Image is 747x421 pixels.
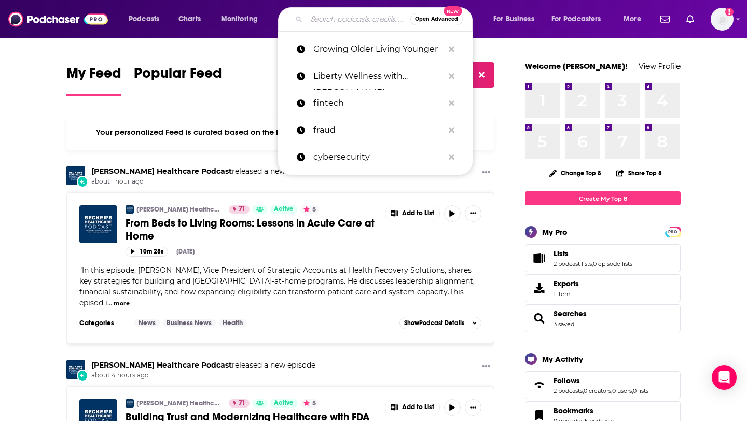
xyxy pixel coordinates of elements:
[313,117,444,144] p: fraud
[529,311,549,326] a: Searches
[554,279,579,288] span: Exports
[66,64,121,96] a: My Feed
[107,298,112,307] span: ...
[77,370,88,381] div: New Episode
[278,90,473,117] a: fintech
[385,399,439,416] button: Show More Button
[136,205,222,214] a: [PERSON_NAME] Healthcare Podcast
[91,166,315,176] h3: released a new episode
[415,17,458,22] span: Open Advanced
[711,8,734,31] span: Logged in as notablypr2
[725,8,734,16] svg: Add a profile image
[611,387,612,395] span: ,
[667,228,679,235] a: PRO
[667,228,679,236] span: PRO
[593,260,632,268] a: 0 episode lists
[402,403,434,411] span: Add to List
[300,399,319,408] button: 5
[554,309,587,318] a: Searches
[612,387,632,395] a: 0 users
[656,10,674,28] a: Show notifications dropdown
[313,90,444,117] p: fintech
[307,11,410,27] input: Search podcasts, credits, & more...
[554,376,580,385] span: Follows
[529,378,549,392] a: Follows
[91,371,315,380] span: about 4 hours ago
[66,115,494,150] div: Your personalized Feed is curated based on the Podcasts, Creators, Users, and Lists that you Follow.
[91,166,232,176] a: Becker’s Healthcare Podcast
[554,249,569,258] span: Lists
[404,319,464,327] span: Show Podcast Details
[134,319,160,327] a: News
[66,166,85,185] img: Becker’s Healthcare Podcast
[616,11,654,27] button: open menu
[229,399,250,408] a: 71
[465,399,481,416] button: Show More Button
[554,249,632,258] a: Lists
[126,399,134,408] img: Becker’s Healthcare Podcast
[592,260,593,268] span: ,
[288,7,482,31] div: Search podcasts, credits, & more...
[543,166,607,179] button: Change Top 8
[66,64,121,88] span: My Feed
[313,63,444,90] p: Liberty Wellness with Rebecca Stuart
[583,387,584,395] span: ,
[79,265,475,307] span: In this episode, [PERSON_NAME], Vice President of Strategic Accounts at Health Recovery Solutions...
[278,117,473,144] a: fraud
[126,205,134,214] img: Becker’s Healthcare Podcast
[478,360,494,373] button: Show More Button
[126,217,375,243] span: From Beds to Living Rooms: Lessons in Acute Care at Home
[525,274,681,302] a: Exports
[300,205,319,214] button: 5
[313,36,444,63] p: Growing Older Living Younger
[8,9,108,29] img: Podchaser - Follow, Share and Rate Podcasts
[529,251,549,265] a: Lists
[542,354,583,364] div: My Activity
[554,387,583,395] a: 2 podcasts
[525,244,681,272] span: Lists
[278,63,473,90] a: Liberty Wellness with [PERSON_NAME]
[711,8,734,31] img: User Profile
[66,360,85,379] img: Becker’s Healthcare Podcast
[639,61,681,71] a: View Profile
[134,64,222,96] a: Popular Feed
[554,260,592,268] a: 2 podcast lists
[551,12,601,26] span: For Podcasters
[79,265,475,307] span: "
[529,281,549,296] span: Exports
[79,205,117,243] a: From Beds to Living Rooms: Lessons in Acute Care at Home
[525,191,681,205] a: Create My Top 8
[633,387,648,395] a: 0 lists
[136,399,222,408] a: [PERSON_NAME] Healthcare Podcast
[126,217,378,243] a: From Beds to Living Rooms: Lessons in Acute Care at Home
[554,290,579,298] span: 1 item
[79,319,126,327] h3: Categories
[239,398,245,409] span: 71
[545,11,616,27] button: open menu
[525,304,681,332] span: Searches
[616,163,662,183] button: Share Top 8
[493,12,534,26] span: For Business
[270,205,298,214] a: Active
[525,371,681,399] span: Follows
[214,11,271,27] button: open menu
[91,177,315,186] span: about 1 hour ago
[129,12,159,26] span: Podcasts
[682,10,698,28] a: Show notifications dropdown
[554,320,574,328] a: 3 saved
[542,227,568,237] div: My Pro
[712,365,737,390] div: Open Intercom Messenger
[624,12,641,26] span: More
[134,64,222,88] span: Popular Feed
[554,376,648,385] a: Follows
[91,360,232,370] a: Becker’s Healthcare Podcast
[274,398,294,409] span: Active
[77,176,88,187] div: New Episode
[313,144,444,171] p: cybersecurity
[176,248,195,255] div: [DATE]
